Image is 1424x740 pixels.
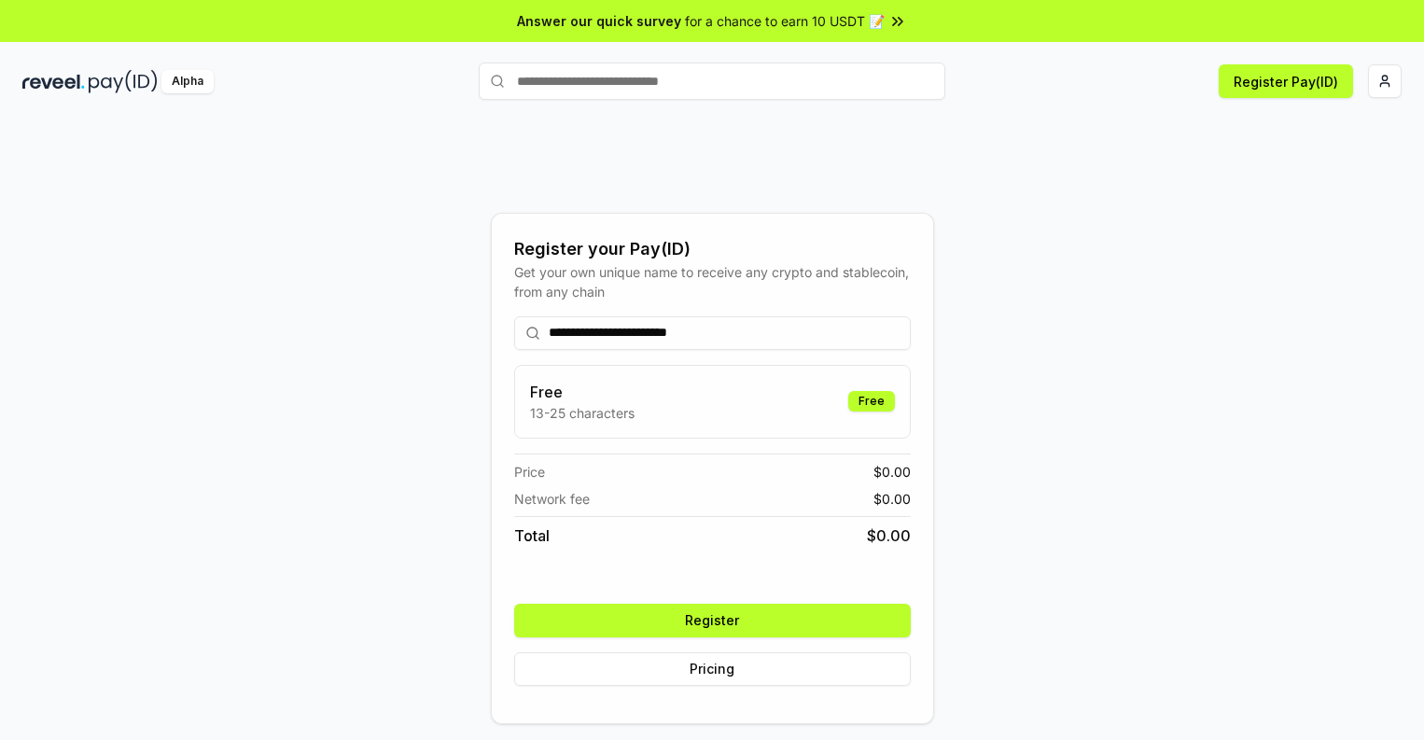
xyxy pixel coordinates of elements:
[514,236,911,262] div: Register your Pay(ID)
[514,462,545,482] span: Price
[514,262,911,301] div: Get your own unique name to receive any crypto and stablecoin, from any chain
[514,652,911,686] button: Pricing
[22,70,85,93] img: reveel_dark
[530,381,635,403] h3: Free
[517,11,681,31] span: Answer our quick survey
[89,70,158,93] img: pay_id
[873,489,911,509] span: $ 0.00
[530,403,635,423] p: 13-25 characters
[514,604,911,637] button: Register
[867,524,911,547] span: $ 0.00
[848,391,895,412] div: Free
[514,489,590,509] span: Network fee
[1219,64,1353,98] button: Register Pay(ID)
[514,524,550,547] span: Total
[161,70,214,93] div: Alpha
[685,11,885,31] span: for a chance to earn 10 USDT 📝
[873,462,911,482] span: $ 0.00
